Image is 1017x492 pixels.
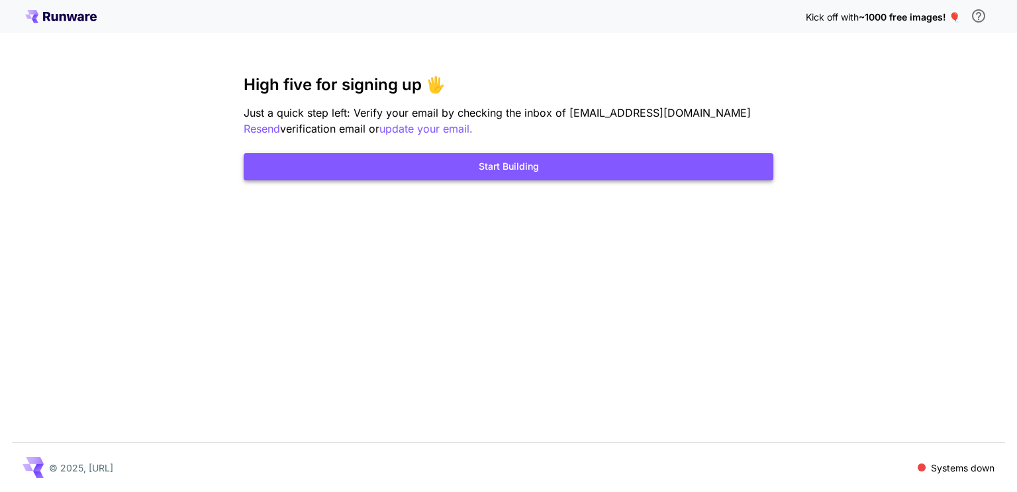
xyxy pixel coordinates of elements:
[244,153,773,180] button: Start Building
[806,11,859,23] span: Kick off with
[244,121,280,137] button: Resend
[49,461,113,475] p: © 2025, [URL]
[244,106,751,119] span: Just a quick step left: Verify your email by checking the inbox of [EMAIL_ADDRESS][DOMAIN_NAME]
[280,122,379,135] span: verification email or
[859,11,960,23] span: ~1000 free images! 🎈
[244,76,773,94] h3: High five for signing up 🖐️
[965,3,992,29] button: In order to qualify for free credit, you need to sign up with a business email address and click ...
[931,461,994,475] p: Systems down
[379,121,473,137] button: update your email.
